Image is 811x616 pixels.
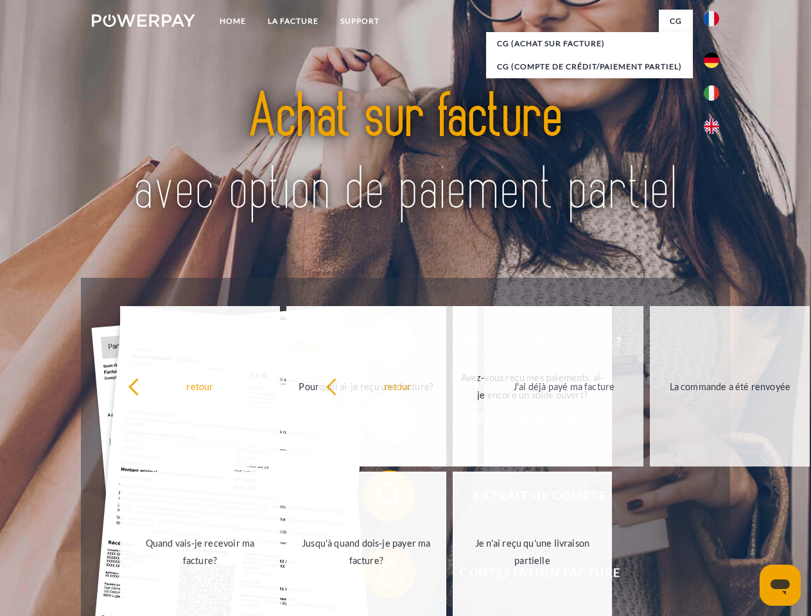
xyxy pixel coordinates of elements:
[704,11,719,26] img: fr
[329,10,390,33] a: Support
[326,377,470,395] div: retour
[486,55,693,78] a: CG (Compte de crédit/paiement partiel)
[128,377,272,395] div: retour
[704,53,719,68] img: de
[704,119,719,134] img: en
[123,62,688,246] img: title-powerpay_fr.svg
[460,535,605,569] div: Je n'ai reçu qu'une livraison partielle
[486,32,693,55] a: CG (achat sur facture)
[659,10,693,33] a: CG
[760,565,801,606] iframe: Bouton de lancement de la fenêtre de messagerie
[704,85,719,101] img: it
[658,377,802,395] div: La commande a été renvoyée
[257,10,329,33] a: LA FACTURE
[294,377,439,395] div: Pourquoi ai-je reçu une facture?
[294,535,439,569] div: Jusqu'à quand dois-je payer ma facture?
[492,377,636,395] div: J'ai déjà payé ma facture
[209,10,257,33] a: Home
[92,14,195,27] img: logo-powerpay-white.svg
[128,535,272,569] div: Quand vais-je recevoir ma facture?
